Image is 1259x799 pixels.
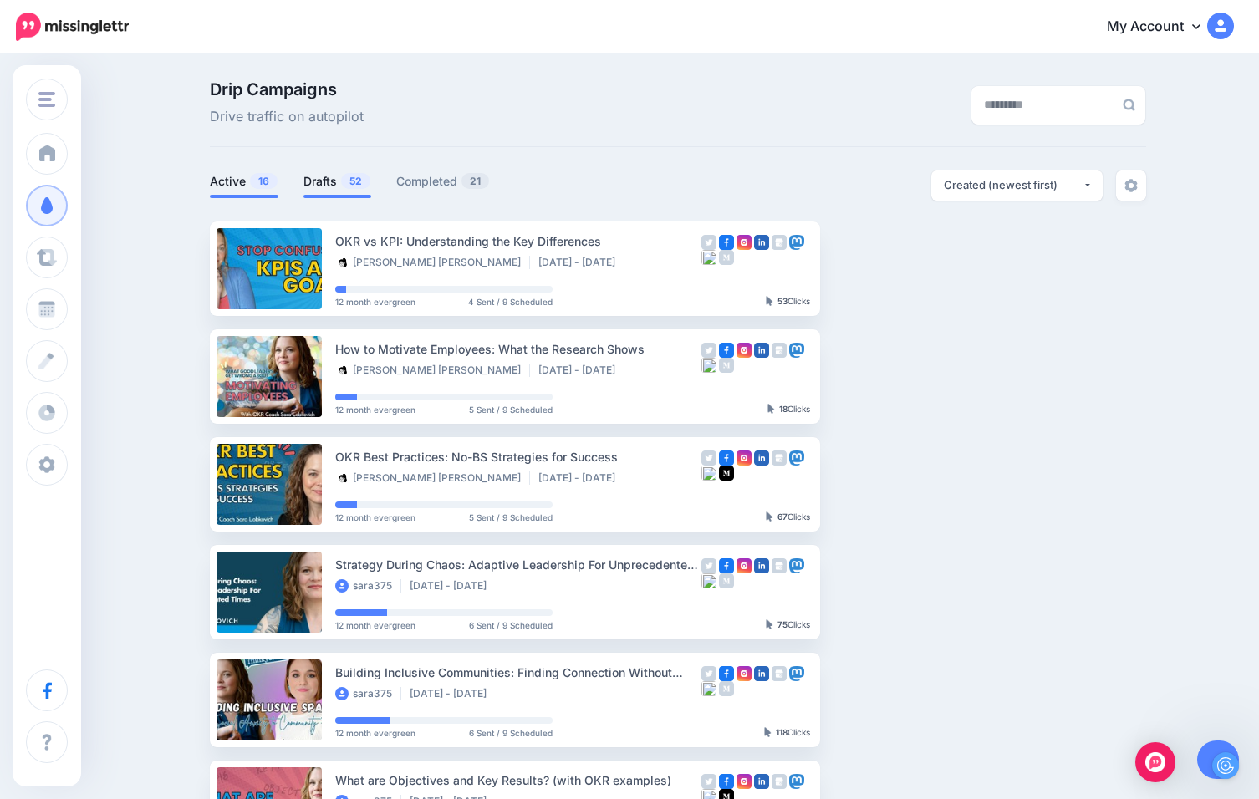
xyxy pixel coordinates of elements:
[335,298,415,306] span: 12 month evergreen
[341,173,370,189] span: 52
[719,774,734,789] img: facebook-square.png
[767,405,810,415] div: Clicks
[701,466,716,481] img: bluesky-square.png
[789,343,804,358] img: mastodon-square.png
[789,666,804,681] img: mastodon-square.png
[335,513,415,522] span: 12 month evergreen
[764,727,772,737] img: pointer-grey-darker.png
[772,343,787,358] img: google_business-grey-square.png
[766,296,773,306] img: pointer-grey-darker.png
[766,297,810,307] div: Clicks
[461,173,489,189] span: 21
[38,92,55,107] img: menu.png
[335,579,401,593] li: sara375
[701,358,716,373] img: bluesky-square.png
[719,681,734,696] img: medium-grey-square.png
[772,774,787,789] img: google_business-grey-square.png
[469,405,553,414] span: 5 Sent / 9 Scheduled
[737,774,752,789] img: instagram-square.png
[931,170,1103,201] button: Created (newest first)
[701,250,716,265] img: bluesky-square.png
[719,466,734,481] img: medium-square.png
[737,343,752,358] img: instagram-square.png
[719,358,734,373] img: medium-grey-square.png
[789,774,804,789] img: mastodon-square.png
[701,774,716,789] img: twitter-grey-square.png
[754,235,769,250] img: linkedin-square.png
[789,235,804,250] img: mastodon-square.png
[1090,7,1234,48] a: My Account
[719,558,734,573] img: facebook-square.png
[719,235,734,250] img: facebook-square.png
[777,511,788,522] b: 67
[772,235,787,250] img: google_business-grey-square.png
[737,450,752,466] img: instagram-square.png
[777,296,788,306] b: 53
[335,621,415,629] span: 12 month evergreen
[777,619,788,629] b: 75
[210,171,278,191] a: Active16
[779,404,788,414] b: 18
[335,364,530,377] li: [PERSON_NAME] [PERSON_NAME]
[396,171,490,191] a: Completed21
[772,666,787,681] img: google_business-grey-square.png
[944,177,1083,193] div: Created (newest first)
[1135,742,1175,782] div: Open Intercom Messenger
[701,573,716,588] img: bluesky-square.png
[701,666,716,681] img: twitter-grey-square.png
[701,343,716,358] img: twitter-grey-square.png
[335,771,701,790] div: What are Objectives and Key Results? (with OKR examples)
[737,235,752,250] img: instagram-square.png
[737,666,752,681] img: instagram-square.png
[719,666,734,681] img: facebook-square.png
[303,171,371,191] a: Drafts52
[538,364,624,377] li: [DATE] - [DATE]
[335,663,701,682] div: Building Inclusive Communities: Finding Connection Without [MEDICAL_DATA]
[754,558,769,573] img: linkedin-square.png
[335,471,530,485] li: [PERSON_NAME] [PERSON_NAME]
[335,447,701,466] div: OKR Best Practices: No-BS Strategies for Success
[16,13,129,41] img: Missinglettr
[538,471,624,485] li: [DATE] - [DATE]
[210,106,364,128] span: Drive traffic on autopilot
[766,620,810,630] div: Clicks
[766,512,810,522] div: Clicks
[469,729,553,737] span: 6 Sent / 9 Scheduled
[538,256,624,269] li: [DATE] - [DATE]
[410,579,495,593] li: [DATE] - [DATE]
[250,173,278,189] span: 16
[719,250,734,265] img: medium-grey-square.png
[469,621,553,629] span: 6 Sent / 9 Scheduled
[776,727,788,737] b: 118
[469,513,553,522] span: 5 Sent / 9 Scheduled
[335,256,530,269] li: [PERSON_NAME] [PERSON_NAME]
[719,573,734,588] img: medium-grey-square.png
[701,235,716,250] img: twitter-grey-square.png
[701,450,716,466] img: twitter-grey-square.png
[754,774,769,789] img: linkedin-square.png
[766,511,773,522] img: pointer-grey-darker.png
[335,339,701,359] div: How to Motivate Employees: What the Research Shows
[754,450,769,466] img: linkedin-square.png
[1123,99,1135,111] img: search-grey-6.png
[789,450,804,466] img: mastodon-square.png
[766,619,773,629] img: pointer-grey-darker.png
[737,558,752,573] img: instagram-square.png
[719,450,734,466] img: facebook-square.png
[335,687,401,700] li: sara375
[335,729,415,737] span: 12 month evergreen
[754,343,769,358] img: linkedin-square.png
[719,343,734,358] img: facebook-square.png
[468,298,553,306] span: 4 Sent / 9 Scheduled
[335,232,701,251] div: OKR vs KPI: Understanding the Key Differences
[754,666,769,681] img: linkedin-square.png
[772,558,787,573] img: google_business-grey-square.png
[335,555,701,574] div: Strategy During Chaos: Adaptive Leadership For Unprecedented Times
[1124,179,1138,192] img: settings-grey.png
[767,404,775,414] img: pointer-grey-darker.png
[335,405,415,414] span: 12 month evergreen
[764,728,810,738] div: Clicks
[410,687,495,700] li: [DATE] - [DATE]
[701,558,716,573] img: twitter-grey-square.png
[210,81,364,98] span: Drip Campaigns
